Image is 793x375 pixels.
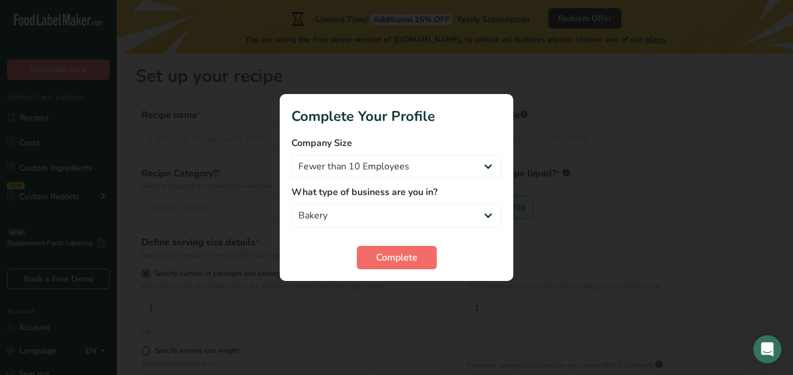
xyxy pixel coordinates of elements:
label: Company Size [291,136,502,150]
button: Complete [357,246,437,269]
span: Complete [376,251,418,265]
label: What type of business are you in? [291,185,502,199]
div: Open Intercom Messenger [753,335,781,363]
h1: Complete Your Profile [291,106,502,127]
